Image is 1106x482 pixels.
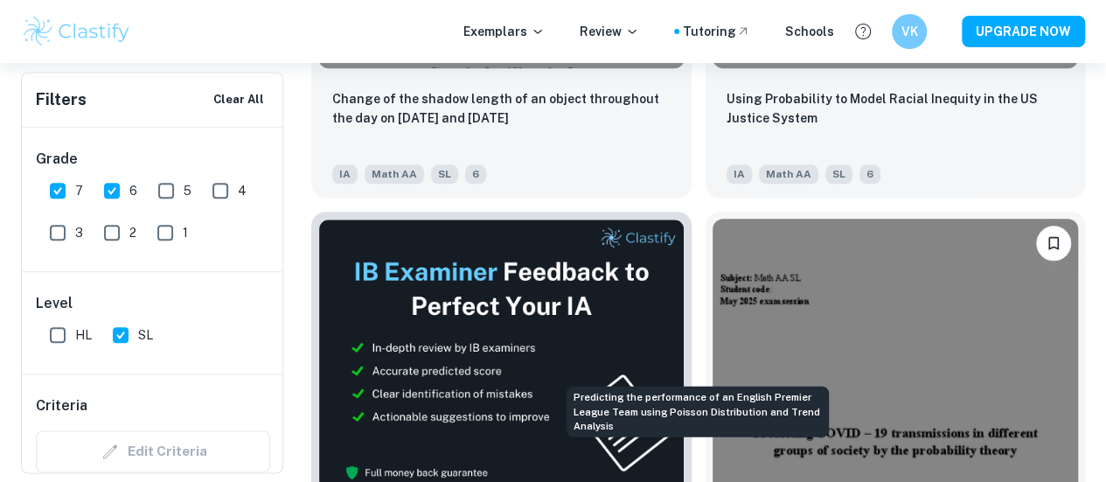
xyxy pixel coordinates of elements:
[900,22,920,41] h6: VK
[727,164,752,184] span: IA
[36,87,87,112] h6: Filters
[209,87,268,113] button: Clear All
[431,164,458,184] span: SL
[36,395,87,416] h6: Criteria
[892,14,927,49] button: VK
[75,181,83,200] span: 7
[580,22,639,41] p: Review
[848,17,878,46] button: Help and Feedback
[36,149,270,170] h6: Grade
[75,223,83,242] span: 3
[727,89,1065,128] p: Using Probability to Model Racial Inequity in the US Justice System
[129,223,136,242] span: 2
[567,386,829,437] div: Predicting the performance of an English Premier League Team using Poisson Distribution and Trend...
[75,325,92,345] span: HL
[683,22,750,41] a: Tutoring
[21,14,132,49] img: Clastify logo
[332,164,358,184] span: IA
[785,22,834,41] a: Schools
[36,293,270,314] h6: Level
[463,22,545,41] p: Exemplars
[36,430,270,472] div: Criteria filters are unavailable when searching by topic
[365,164,424,184] span: Math AA
[184,181,191,200] span: 5
[759,164,818,184] span: Math AA
[465,164,486,184] span: 6
[129,181,137,200] span: 6
[825,164,852,184] span: SL
[859,164,880,184] span: 6
[1036,226,1071,261] button: Bookmark
[138,325,153,345] span: SL
[962,16,1085,47] button: UPGRADE NOW
[238,181,247,200] span: 4
[332,89,671,128] p: Change of the shadow length of an object throughout the day on September 2 and November 2
[183,223,188,242] span: 1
